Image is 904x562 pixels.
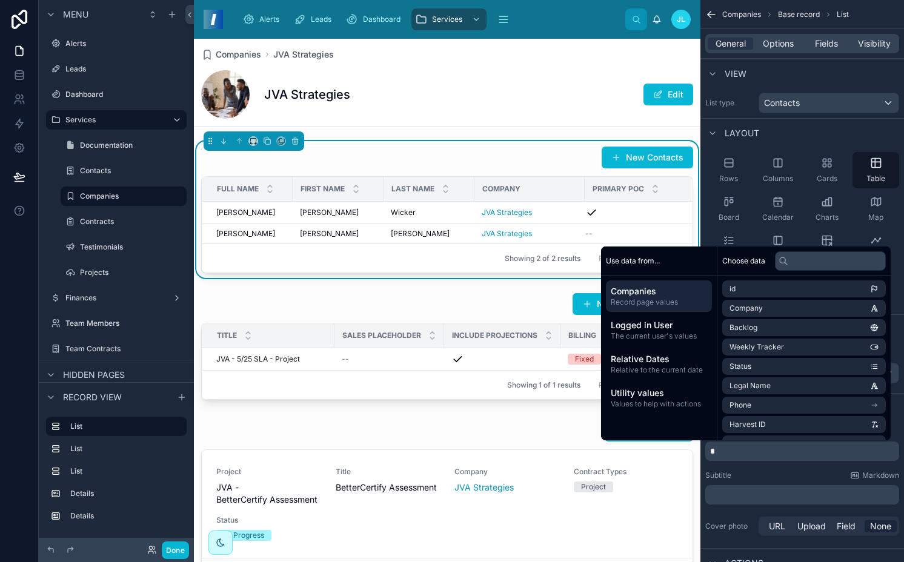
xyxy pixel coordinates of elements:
button: Split [754,230,801,266]
span: Title [217,331,237,340]
span: Columns [763,174,793,183]
label: Team Contracts [65,344,184,354]
button: Pivot Table [803,230,850,266]
label: Subtitle [705,471,731,480]
span: Company [730,303,763,313]
label: Companies [80,191,179,201]
span: Map [868,213,883,222]
button: Timeline [852,230,899,266]
span: Utility values [611,387,707,399]
span: Companies [611,285,707,297]
span: Include Projections [452,331,537,340]
span: List [837,10,849,19]
a: Team Contracts [46,339,187,359]
button: Board [705,191,752,227]
span: Weekly Tracker [730,342,784,352]
a: Leads [290,8,340,30]
span: Choose data [722,256,765,266]
span: Logged in User [611,319,707,331]
span: Leads [311,15,331,24]
a: Companies [61,187,187,206]
button: Calendar [754,191,801,227]
span: Fields [815,38,838,50]
div: scrollable content [39,411,194,538]
span: Upload [797,520,826,532]
span: Use data from... [606,256,660,266]
h1: JVA Strategies [264,86,350,103]
label: List [70,421,177,431]
span: Layout [725,127,759,139]
span: Visibility [858,38,891,50]
span: Relative Dates [611,353,707,365]
a: Finances [46,288,187,308]
span: View [725,68,746,80]
a: JVA Strategies [482,208,532,217]
label: Contracts [80,217,184,226]
span: Sales Placeholder [342,331,421,340]
label: Testimonials [80,242,184,252]
label: Finances [65,293,167,303]
label: List type [705,98,754,108]
a: [PERSON_NAME] [300,208,376,217]
label: List [70,444,182,454]
span: Alerts [259,15,279,24]
a: -- [585,229,677,239]
span: Services [432,15,462,24]
span: Full Name [217,184,259,194]
label: Projects [80,268,184,277]
span: [PERSON_NAME] [300,229,359,239]
span: Billing [568,331,596,340]
a: Team Members [46,314,187,333]
label: Dashboard [65,90,184,99]
span: Status [730,362,751,371]
button: Checklist [705,230,752,266]
span: Record view [63,391,122,403]
span: Primary POC [593,184,644,194]
button: Map [852,191,899,227]
a: Dashboard [342,8,409,30]
label: Team Members [65,319,184,328]
div: scrollable content [705,441,899,461]
label: Services [65,115,162,125]
span: Showing 1 of 1 results [507,380,580,390]
span: Contacts [764,97,800,109]
a: JVA Strategies [482,208,577,217]
a: [PERSON_NAME] [391,229,467,239]
span: None [870,520,891,532]
span: Calendar [762,213,794,222]
label: Details [70,489,182,498]
a: JVA Strategies [482,229,532,239]
button: Table [852,152,899,188]
span: Charts [816,213,839,222]
a: Projects [61,263,187,282]
button: Cards [803,152,850,188]
span: Wicker [391,208,416,217]
span: Harvest ID [730,420,766,429]
a: JVA Strategies [482,229,577,239]
span: Rows [719,174,738,183]
span: Table [866,174,885,183]
a: Dashboard [46,85,187,104]
span: Field [837,520,856,532]
span: Companies [722,10,761,19]
span: URL [769,520,785,532]
a: Testimonials [61,237,187,257]
label: Cover photo [705,521,754,531]
a: Contacts [61,161,187,180]
span: Markdown [862,471,899,480]
label: Contacts [80,166,184,176]
a: Alerts [239,8,288,30]
div: scrollable content [601,276,717,418]
span: Hidden pages [63,369,125,381]
span: [PERSON_NAME] [391,229,450,239]
label: List [70,466,182,476]
span: id [730,284,736,294]
span: The current user's values [611,331,707,341]
button: Rows [705,152,752,188]
span: Showing 2 of 2 results [505,254,580,263]
a: Alerts [46,34,187,53]
a: Markdown [850,471,899,480]
button: Charts [803,191,850,227]
span: [PERSON_NAME] [216,229,275,239]
span: Dashboard [363,15,400,24]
